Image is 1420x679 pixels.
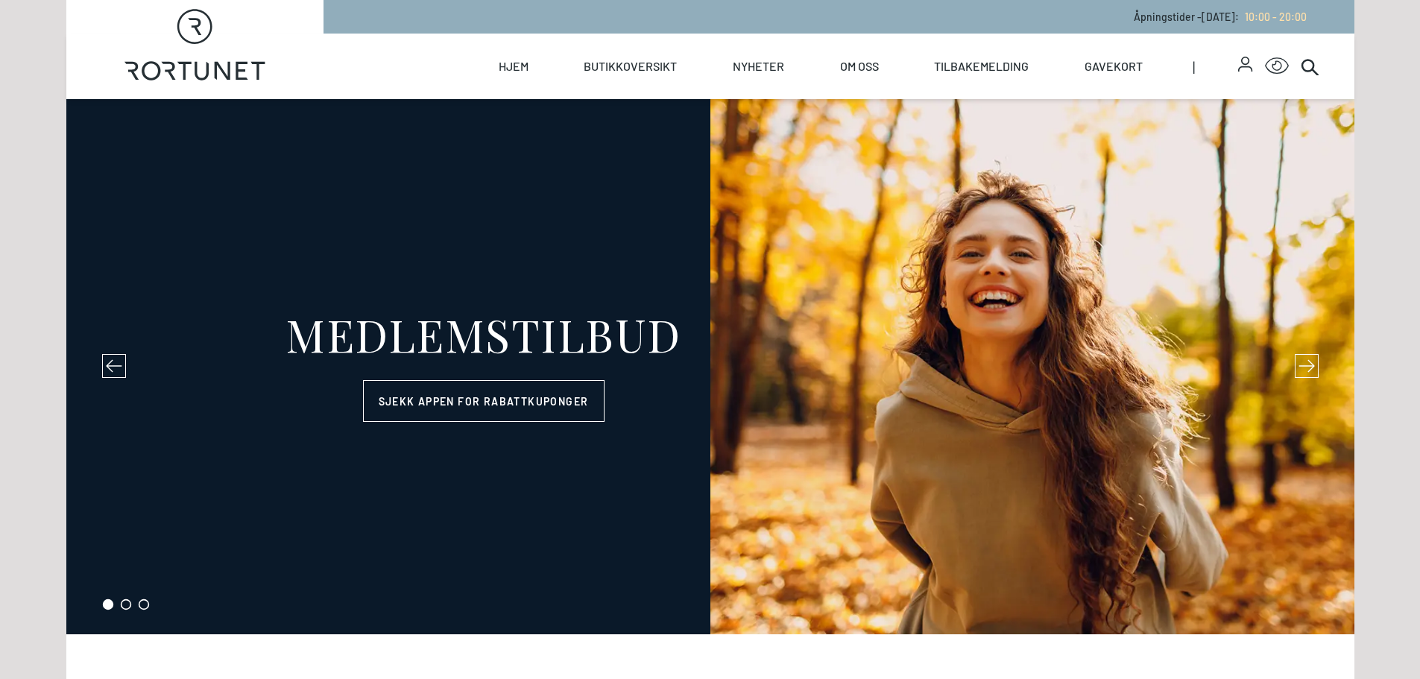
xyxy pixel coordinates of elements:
button: Open Accessibility Menu [1265,54,1289,78]
a: Hjem [499,34,528,99]
a: 10:00 - 20:00 [1239,10,1307,23]
div: slide 1 of 3 [66,99,1354,634]
p: Åpningstider - [DATE] : [1134,9,1307,25]
section: carousel-slider [66,99,1354,634]
div: MEDLEMSTILBUD [285,312,681,356]
a: Sjekk appen for rabattkuponger [363,380,605,422]
a: Om oss [840,34,879,99]
a: Nyheter [733,34,784,99]
a: Gavekort [1085,34,1143,99]
a: Butikkoversikt [584,34,677,99]
span: 10:00 - 20:00 [1245,10,1307,23]
span: | [1193,34,1239,99]
a: Tilbakemelding [934,34,1029,99]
